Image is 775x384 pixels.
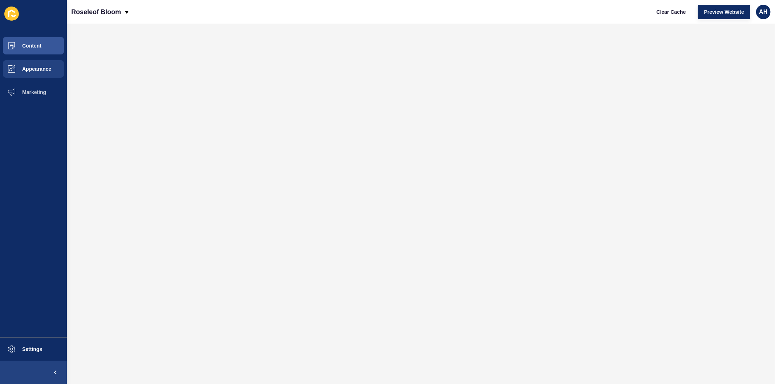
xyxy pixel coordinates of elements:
span: AH [759,8,767,16]
span: Preview Website [704,8,744,16]
button: Preview Website [698,5,750,19]
p: Roseleof Bloom [71,3,121,21]
span: Clear Cache [657,8,686,16]
button: Clear Cache [650,5,692,19]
